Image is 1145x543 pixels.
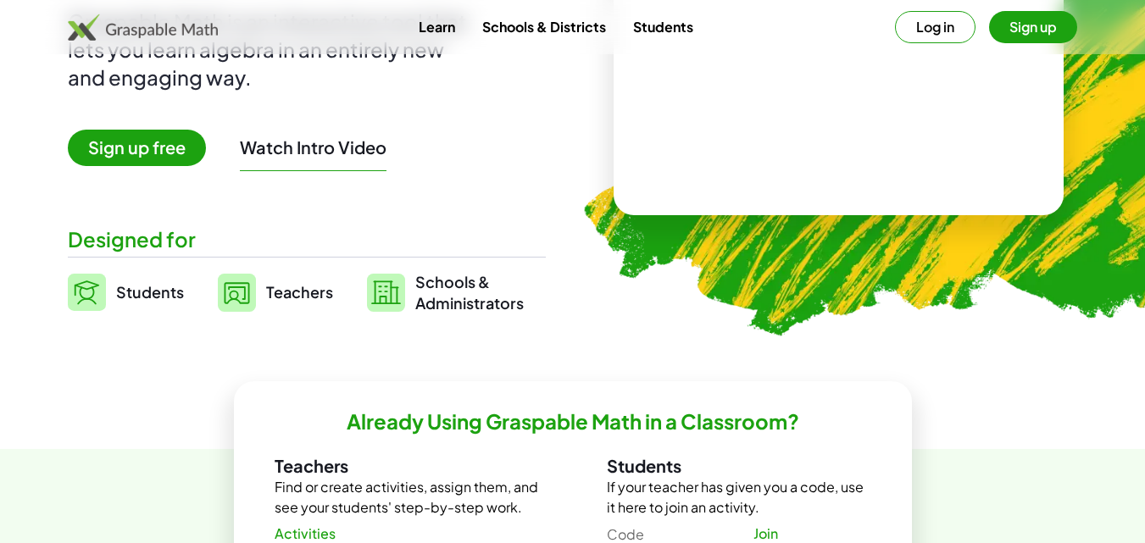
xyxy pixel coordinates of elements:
[68,130,206,166] span: Sign up free
[240,136,386,158] button: Watch Intro Video
[753,525,779,543] span: Join
[405,11,469,42] a: Learn
[607,477,871,518] p: If your teacher has given you a code, use it here to join an activity.
[711,19,965,146] video: What is this? This is dynamic math notation. Dynamic math notation plays a central role in how Gr...
[367,271,524,313] a: Schools &Administrators
[347,408,799,435] h2: Already Using Graspable Math in a Classroom?
[607,455,871,477] h3: Students
[620,11,707,42] a: Students
[275,525,336,543] span: Activities
[275,455,539,477] h3: Teachers
[415,271,524,313] span: Schools & Administrators
[68,225,546,253] div: Designed for
[275,477,539,518] p: Find or create activities, assign them, and see your students' step-by-step work.
[218,274,256,312] img: svg%3e
[218,271,333,313] a: Teachers
[895,11,975,43] button: Log in
[989,11,1077,43] button: Sign up
[116,282,184,302] span: Students
[68,271,184,313] a: Students
[266,282,333,302] span: Teachers
[469,11,620,42] a: Schools & Districts
[367,274,405,312] img: svg%3e
[68,274,106,311] img: svg%3e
